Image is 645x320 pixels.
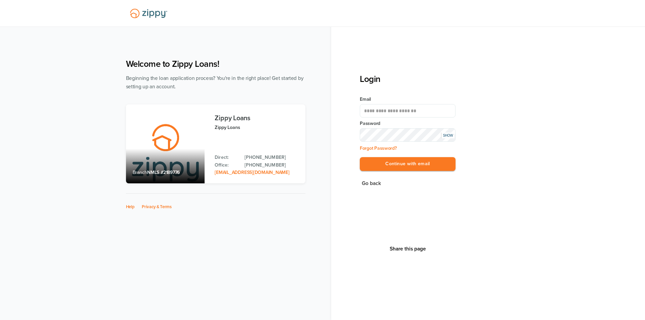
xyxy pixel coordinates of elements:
div: SHOW [441,133,455,138]
span: Beginning the loan application process? You're in the right place! Get started by setting up an a... [126,75,304,90]
a: Privacy & Terms [142,204,172,210]
a: Email Address: zippyguide@zippymh.com [215,170,289,175]
img: Lender Logo [126,6,171,21]
input: Email Address [360,104,456,118]
p: Direct: [215,154,238,161]
p: Zippy Loans [215,124,298,131]
a: Direct Phone: 512-975-2947 [245,154,298,161]
p: Office: [215,162,238,169]
span: NMLS #2189776 [147,170,180,175]
label: Email [360,96,456,103]
input: Input Password [360,128,456,142]
button: Continue with email [360,157,456,171]
button: Share This Page [388,245,428,252]
a: Office Phone: 512-975-2947 [245,162,298,169]
h1: Welcome to Zippy Loans! [126,59,305,69]
span: Branch [133,170,147,175]
a: Forgot Password? [360,145,397,151]
button: Go back [360,179,383,188]
h3: Login [360,74,456,84]
h3: Zippy Loans [215,115,298,122]
a: Help [126,204,135,210]
label: Password [360,120,456,127]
